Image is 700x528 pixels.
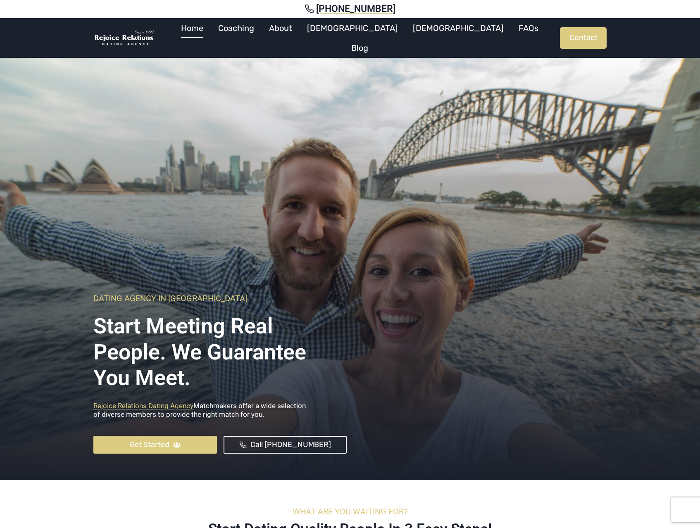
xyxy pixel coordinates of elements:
a: Blog [344,38,376,58]
span: [PHONE_NUMBER] [316,3,395,15]
a: Contact [560,27,607,49]
a: Get Started [93,436,217,454]
span: Get Started [130,439,169,451]
p: Matchmakers offer a wide selection of diverse members to provide the right match for you. [93,402,347,423]
a: [DEMOGRAPHIC_DATA] [405,18,511,38]
a: Coaching [211,18,262,38]
a: About [262,18,300,38]
h1: Start Meeting Real People. We Guarantee you meet. [93,307,347,391]
span: Call [PHONE_NUMBER] [250,439,331,451]
h6: What Are you Waiting For? [93,507,607,516]
a: [PHONE_NUMBER] [10,3,690,15]
img: Rejoice Relations [93,30,155,47]
h6: Dating Agency In [GEOGRAPHIC_DATA] [93,293,347,303]
a: Rejoice Relations Dating Agency [93,402,193,410]
nav: Primary [160,18,560,58]
a: Home [174,18,211,38]
a: [DEMOGRAPHIC_DATA] [300,18,405,38]
a: Call [PHONE_NUMBER] [224,436,347,454]
a: FAQs [511,18,546,38]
